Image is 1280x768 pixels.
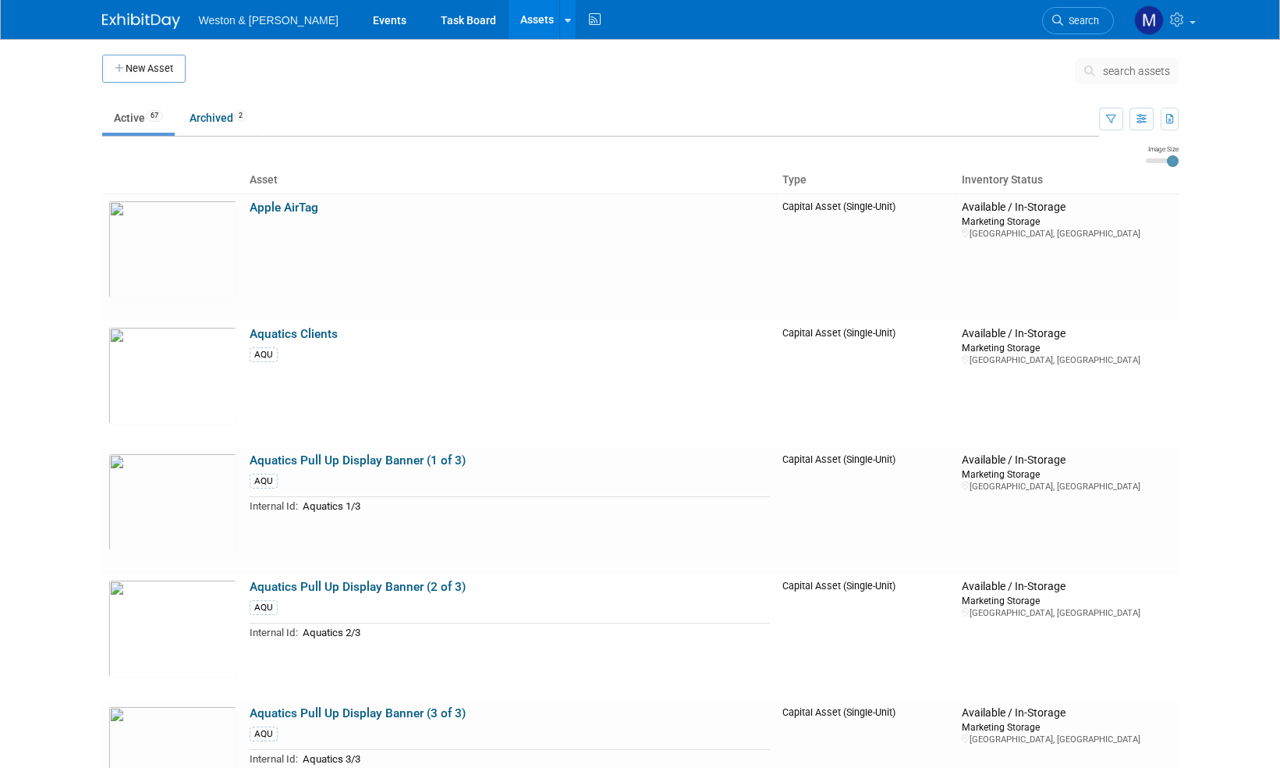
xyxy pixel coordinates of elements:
[250,347,278,362] div: AQU
[776,447,956,574] td: Capital Asset (Single-Unit)
[243,167,777,194] th: Asset
[962,468,1172,481] div: Marketing Storage
[776,574,956,700] td: Capital Asset (Single-Unit)
[962,201,1172,215] div: Available / In-Storage
[199,14,339,27] span: Weston & [PERSON_NAME]
[234,110,247,122] span: 2
[102,55,186,83] button: New Asset
[250,327,338,341] a: Aquatics Clients
[962,228,1172,240] div: [GEOGRAPHIC_DATA], [GEOGRAPHIC_DATA]
[962,607,1172,619] div: [GEOGRAPHIC_DATA], [GEOGRAPHIC_DATA]
[102,103,175,133] a: Active67
[298,624,771,642] td: Aquatics 2/3
[250,727,278,741] div: AQU
[776,167,956,194] th: Type
[298,750,771,768] td: Aquatics 3/3
[962,215,1172,228] div: Marketing Storage
[250,580,466,594] a: Aquatics Pull Up Display Banner (2 of 3)
[146,110,163,122] span: 67
[250,624,298,642] td: Internal Id:
[250,201,318,215] a: Apple AirTag
[962,706,1172,720] div: Available / In-Storage
[250,497,298,515] td: Internal Id:
[962,720,1172,734] div: Marketing Storage
[1146,144,1179,154] div: Image Size
[1042,7,1114,34] a: Search
[962,594,1172,607] div: Marketing Storage
[962,341,1172,354] div: Marketing Storage
[776,194,956,321] td: Capital Asset (Single-Unit)
[962,453,1172,468] div: Available / In-Storage
[250,600,278,615] div: AQU
[102,13,180,29] img: ExhibitDay
[250,453,466,468] a: Aquatics Pull Up Display Banner (1 of 3)
[776,321,956,447] td: Capital Asset (Single-Unit)
[962,327,1172,341] div: Available / In-Storage
[962,580,1172,594] div: Available / In-Storage
[1076,59,1179,84] button: search assets
[250,474,278,489] div: AQU
[1063,15,1099,27] span: Search
[1103,65,1170,77] span: search assets
[1134,5,1164,35] img: Mary Ann Trujillo
[250,750,298,768] td: Internal Id:
[298,497,771,515] td: Aquatics 1/3
[250,706,466,720] a: Aquatics Pull Up Display Banner (3 of 3)
[178,103,259,133] a: Archived2
[962,354,1172,366] div: [GEOGRAPHIC_DATA], [GEOGRAPHIC_DATA]
[962,734,1172,745] div: [GEOGRAPHIC_DATA], [GEOGRAPHIC_DATA]
[962,481,1172,492] div: [GEOGRAPHIC_DATA], [GEOGRAPHIC_DATA]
